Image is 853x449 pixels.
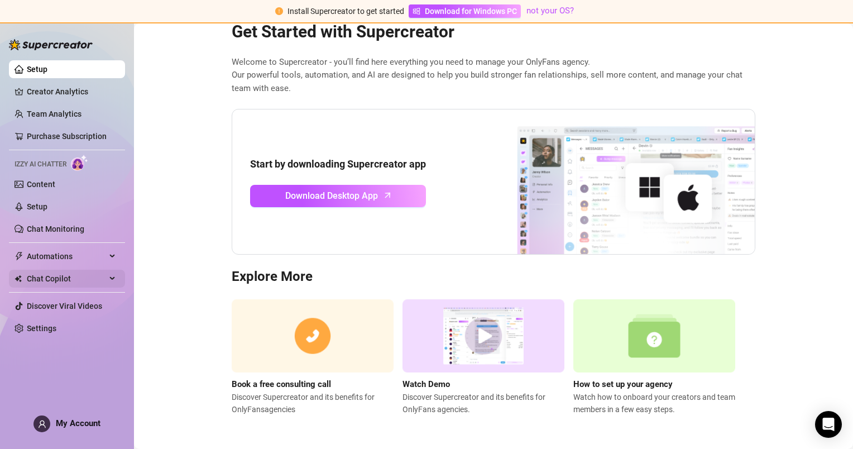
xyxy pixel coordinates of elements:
strong: Watch Demo [402,379,450,389]
span: My Account [56,418,100,428]
a: Chat Monitoring [27,225,84,233]
span: Izzy AI Chatter [15,159,66,170]
h3: Explore More [232,268,755,286]
a: Purchase Subscription [27,132,107,141]
a: not your OS? [526,6,574,16]
h2: Get Started with Supercreator [232,21,755,42]
strong: Start by downloading Supercreator app [250,158,426,170]
span: Install Supercreator to get started [287,7,404,16]
img: logo-BBDzfeDw.svg [9,39,93,50]
strong: Book a free consulting call [232,379,331,389]
img: consulting call [232,299,394,372]
a: Download Desktop Apparrow-up [250,185,426,207]
span: arrow-up [381,189,394,202]
a: Content [27,180,55,189]
img: Chat Copilot [15,275,22,283]
a: Book a free consulting callDiscover Supercreator and its benefits for OnlyFansagencies [232,299,394,415]
span: Download Desktop App [285,189,378,203]
a: Download for Windows PC [409,4,521,18]
span: windows [413,7,420,15]
a: Creator Analytics [27,83,116,101]
span: exclamation-circle [275,7,283,15]
span: Watch how to onboard your creators and team members in a few easy steps. [573,391,735,415]
a: Watch DemoDiscover Supercreator and its benefits for OnlyFans agencies. [402,299,564,415]
a: Team Analytics [27,109,82,118]
img: download app [476,109,755,255]
span: Chat Copilot [27,270,106,288]
span: user [38,420,46,428]
span: Download for Windows PC [425,5,517,17]
span: Discover Supercreator and its benefits for OnlyFans agencies [232,391,394,415]
a: How to set up your agencyWatch how to onboard your creators and team members in a few easy steps. [573,299,735,415]
span: Automations [27,247,106,265]
a: Setup [27,65,47,74]
span: Welcome to Supercreator - you’ll find here everything you need to manage your OnlyFans agency. Ou... [232,56,755,95]
div: Open Intercom Messenger [815,411,842,438]
a: Discover Viral Videos [27,302,102,311]
span: Discover Supercreator and its benefits for OnlyFans agencies. [402,391,564,415]
a: Settings [27,324,56,333]
img: AI Chatter [71,155,88,171]
img: supercreator demo [402,299,564,372]
a: Setup [27,202,47,211]
strong: How to set up your agency [573,379,673,389]
span: thunderbolt [15,252,23,261]
img: setup agency guide [573,299,735,372]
